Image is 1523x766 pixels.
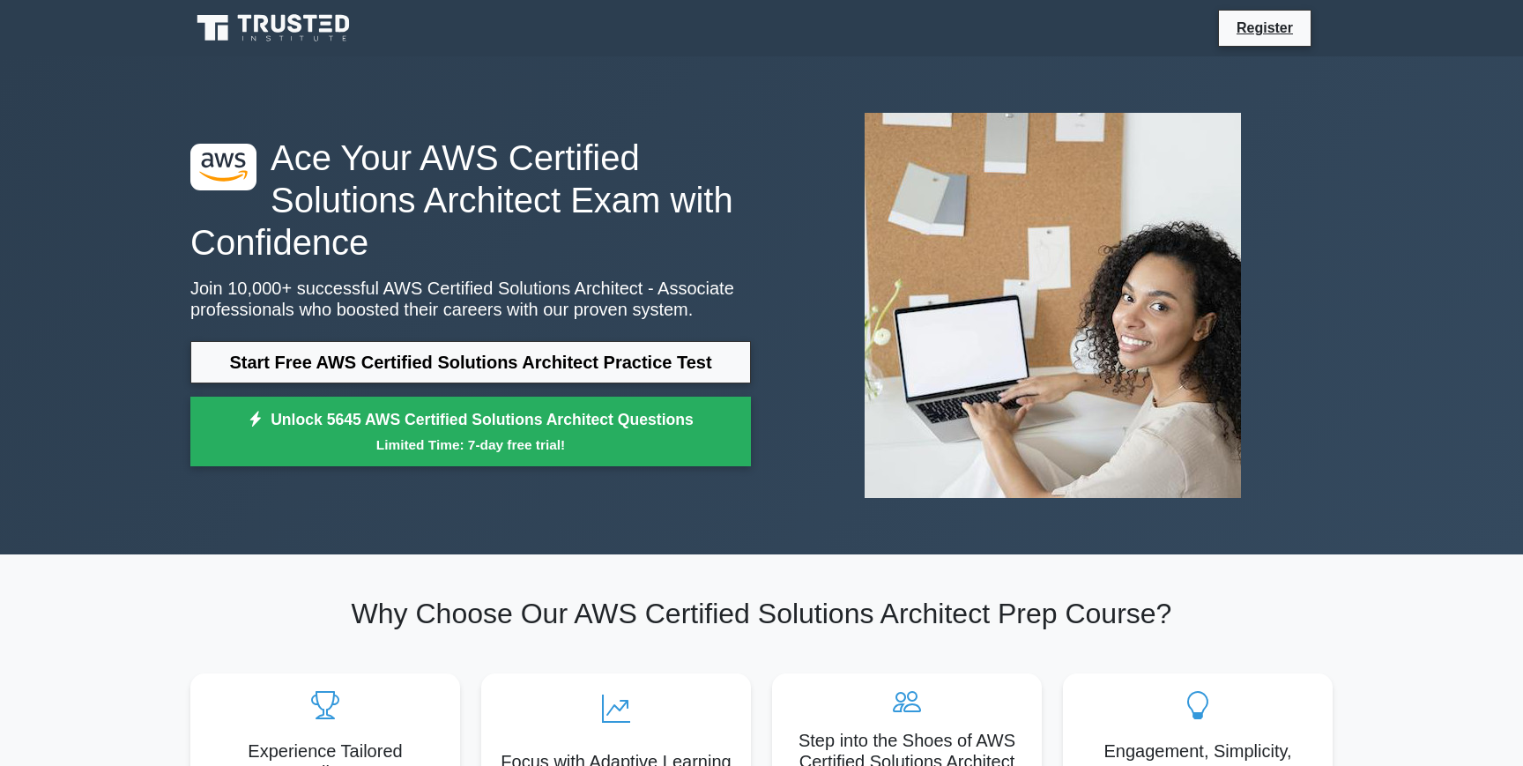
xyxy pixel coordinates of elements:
[190,597,1333,630] h2: Why Choose Our AWS Certified Solutions Architect Prep Course?
[190,137,751,264] h1: Ace Your AWS Certified Solutions Architect Exam with Confidence
[190,278,751,320] p: Join 10,000+ successful AWS Certified Solutions Architect - Associate professionals who boosted t...
[212,435,729,455] small: Limited Time: 7-day free trial!
[1226,17,1304,39] a: Register
[190,341,751,383] a: Start Free AWS Certified Solutions Architect Practice Test
[190,397,751,467] a: Unlock 5645 AWS Certified Solutions Architect QuestionsLimited Time: 7-day free trial!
